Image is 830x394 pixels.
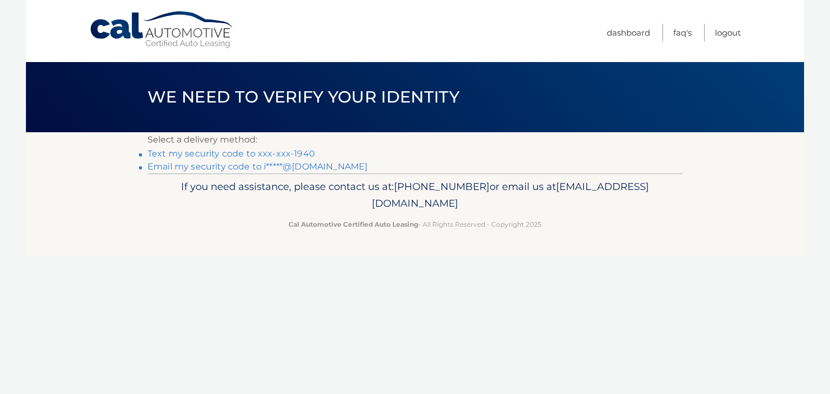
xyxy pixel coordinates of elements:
[155,178,675,213] p: If you need assistance, please contact us at: or email us at
[715,24,741,42] a: Logout
[148,87,459,107] span: We need to verify your identity
[673,24,692,42] a: FAQ's
[394,180,490,193] span: [PHONE_NUMBER]
[607,24,650,42] a: Dashboard
[148,148,315,159] a: Text my security code to xxx-xxx-1940
[148,161,367,172] a: Email my security code to i*****@[DOMAIN_NAME]
[155,219,675,230] p: - All Rights Reserved - Copyright 2025
[148,132,682,147] p: Select a delivery method:
[89,11,235,49] a: Cal Automotive
[289,220,418,228] strong: Cal Automotive Certified Auto Leasing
